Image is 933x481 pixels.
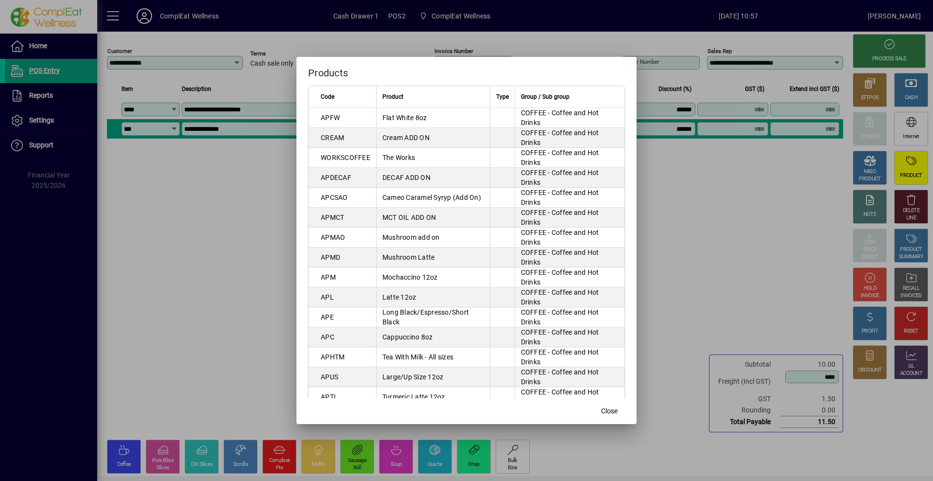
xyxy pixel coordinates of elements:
div: APHTM [321,352,345,362]
td: Large/Up Size 12oz [376,367,490,387]
td: MCT OIL ADD ON [376,208,490,228]
span: Group / Sub group [521,91,570,102]
span: Product [382,91,403,102]
td: COFFEE - Coffee and Hot Drinks [515,148,624,168]
div: APMD [321,252,340,262]
span: Close [601,406,618,416]
td: COFFEE - Coffee and Hot Drinks [515,188,624,208]
td: COFFEE - Coffee and Hot Drinks [515,367,624,387]
td: COFFEE - Coffee and Hot Drinks [515,387,624,407]
td: COFFEE - Coffee and Hot Drinks [515,267,624,287]
td: Cameo Caramel Syryp (Add On) [376,188,490,208]
div: APMAO [321,232,345,242]
div: APUS [321,372,338,382]
div: APDECAF [321,173,351,182]
div: APMCT [321,213,344,222]
td: DECAF ADD ON [376,168,490,188]
td: Mushroom add on [376,228,490,248]
td: COFFEE - Coffee and Hot Drinks [515,248,624,267]
div: APE [321,312,334,322]
td: The Works [376,148,490,168]
h2: Products [296,57,637,85]
td: COFFEE - Coffee and Hot Drinks [515,307,624,327]
td: COFFEE - Coffee and Hot Drinks [515,347,624,367]
td: Turmeric Latte 12oz [376,387,490,407]
td: Mochaccino 12oz [376,267,490,287]
span: Type [496,91,509,102]
div: APFW [321,113,340,123]
div: APL [321,292,334,302]
td: Long Black/Espresso/Short Black [376,307,490,327]
td: Mushroom Latte [376,248,490,267]
td: COFFEE - Coffee and Hot Drinks [515,168,624,188]
td: Cappuccino 8oz [376,327,490,347]
td: COFFEE - Coffee and Hot Drinks [515,287,624,307]
td: Tea With Milk - All sizes [376,347,490,367]
td: Flat White 8oz [376,108,490,128]
span: Code [321,91,334,102]
div: APM [321,272,336,282]
td: COFFEE - Coffee and Hot Drinks [515,327,624,347]
div: WORKSCOFFEE [321,153,370,162]
div: APTL [321,392,338,402]
button: Close [594,403,625,420]
div: APC [321,332,334,342]
td: COFFEE - Coffee and Hot Drinks [515,108,624,128]
td: COFFEE - Coffee and Hot Drinks [515,128,624,148]
div: APCSAO [321,193,348,202]
td: Latte 12oz [376,287,490,307]
div: CREAM [321,133,344,143]
td: COFFEE - Coffee and Hot Drinks [515,228,624,248]
td: COFFEE - Coffee and Hot Drinks [515,208,624,228]
td: Cream ADD ON [376,128,490,148]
